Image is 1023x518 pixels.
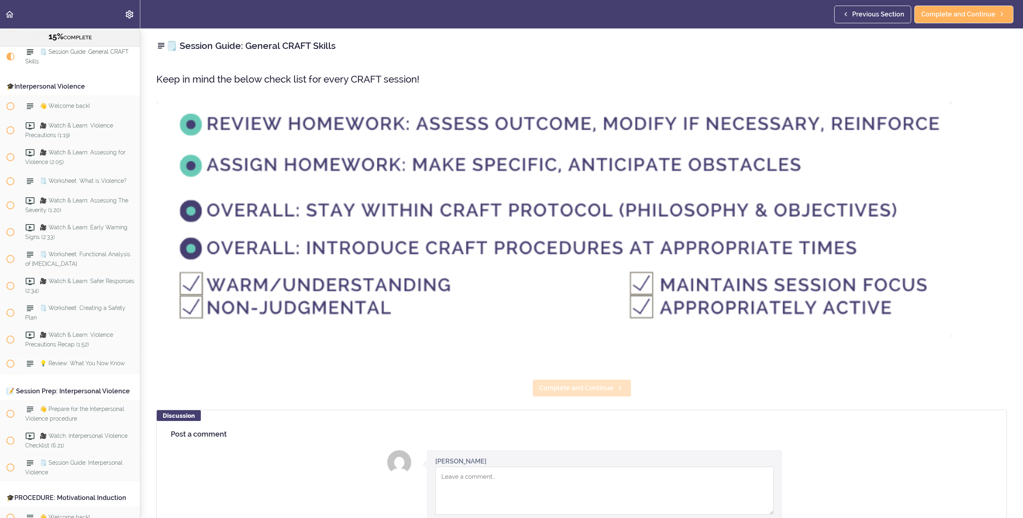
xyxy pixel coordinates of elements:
span: 💡 Review: What You Now Know [40,360,125,366]
img: Lakin [387,450,411,474]
span: 🎥 Watch & Learn: Violence Precautions (1:19) [25,123,113,138]
div: Discussion [157,410,201,421]
img: 3q1jXik6QmKA6FC2rxSo_Screenshot+2023-10-16+at+12.29.13+PM.png [156,102,952,337]
span: 🎥 Watch & Learn: Assessing for Violence (2:05) [25,150,125,165]
a: Complete and Continue [914,6,1013,23]
h4: Post a comment [171,430,993,438]
span: 🗒️ Session Guide: Interpersonal Violence [25,459,123,475]
span: 🎥 Watch & Learn: Early Warning Signs (2:33) [25,225,127,240]
span: 🎥 Watch: Interpersonal Violence Checklist (6:21) [25,433,127,448]
div: COMPLETE [10,32,130,42]
span: 🗒️ Worksheet: Functional Analysis of [MEDICAL_DATA] [25,251,130,267]
span: 🎥 Watch & Learn: Violence Precautions Recap (1:52) [25,332,113,347]
span: 🗒️ Session Guide: General CRAFT Skills [25,49,129,65]
span: 15% [49,32,63,41]
svg: Settings Menu [125,10,134,19]
a: Previous Section [834,6,911,23]
h3: Keep in mind the below check list for every CRAFT session! [156,73,1007,86]
span: 🗒️ Worksheet: Creating a Safety Plan [25,305,125,320]
span: 👋 Welcome back! [40,103,90,109]
span: Complete and Continue [921,10,995,19]
textarea: Comment box [435,467,774,515]
span: 🎥 Watch & Learn: Assessing The Severity (1:20) [25,198,128,213]
svg: Back to course curriculum [5,10,14,19]
h2: 🗒️ Session Guide: General CRAFT Skills [156,39,1007,53]
a: Complete and Continue [532,379,631,397]
span: Complete and Continue [539,383,613,393]
div: [PERSON_NAME] [435,457,487,466]
span: 👋 Prepare for the Interpersonal Violence procedure [25,406,124,421]
span: 🎥 Watch & Learn: Safer Responses (2:34) [25,278,134,293]
span: Previous Section [852,10,904,19]
span: 🗒️ Worksheet: What is Violence? [40,178,127,184]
